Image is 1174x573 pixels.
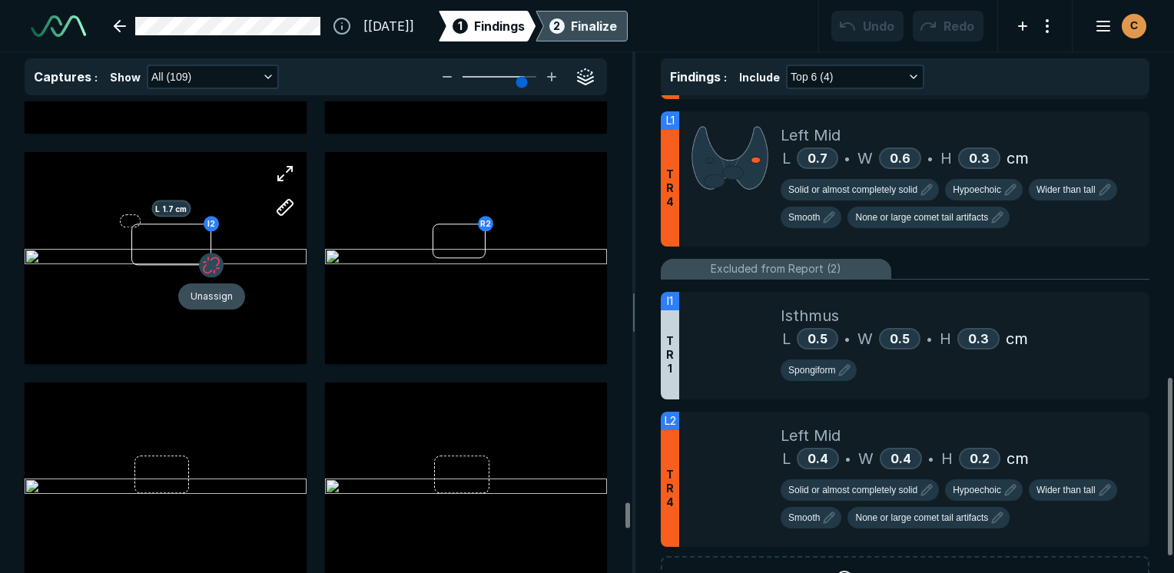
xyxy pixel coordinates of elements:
span: 0.4 [808,451,828,466]
span: Smooth [788,210,820,224]
span: 0.7 [808,151,827,166]
span: 1 [458,18,463,34]
span: • [844,149,850,167]
img: 4twtw4AAAAGSURBVAMAw2ptBTfjhRUAAAAASUVORK5CYII= [691,124,768,192]
span: : [95,71,98,84]
span: Solid or almost completely solid [788,183,917,197]
span: Show [110,69,141,85]
span: cm [1007,447,1029,470]
span: 0.5 [890,331,910,346]
span: Hypoechoic [953,183,1001,197]
span: Findings [670,69,721,84]
span: L [782,327,791,350]
span: Isthmus [781,304,839,327]
span: Wider than tall [1036,483,1096,497]
span: Findings [474,17,525,35]
span: : [724,71,727,84]
span: Wider than tall [1036,183,1096,197]
a: See-Mode Logo [25,9,92,43]
div: 2Finalize [536,11,628,41]
span: 0.4 [890,451,911,466]
span: 0.3 [968,331,989,346]
li: L1TR4Left MidL0.7•W0.6•H0.3cm [661,111,1149,247]
span: • [927,330,932,348]
span: 2 [553,18,560,34]
span: None or large comet tail artifacts [855,210,988,224]
li: Excluded from Report (2) [661,259,1149,280]
span: 0.5 [808,331,827,346]
li: L2TR4Left MidL0.4•W0.4•H0.2cm [661,412,1149,547]
span: 0.2 [970,451,990,466]
span: • [844,330,850,348]
div: avatar-name [1122,14,1146,38]
span: L 1.7 cm [151,200,191,217]
span: W [857,327,873,350]
span: T R 1 [666,334,674,376]
span: T R 4 [666,167,674,209]
span: • [927,149,933,167]
span: • [845,449,851,468]
span: H [940,147,952,170]
span: [[DATE]] [363,17,414,35]
span: T R 4 [666,468,674,509]
div: Finalize [571,17,617,35]
span: L [782,447,791,470]
span: Top 6 (4) [791,68,833,85]
span: cm [1007,147,1029,170]
span: All (109) [151,68,191,85]
span: Smooth [788,511,820,525]
span: L1 [666,112,675,129]
span: L2 [665,412,676,429]
span: Left Mid [781,124,841,147]
span: Left Mid [781,424,841,447]
span: W [858,447,874,470]
li: I1TR1IsthmusL0.5•W0.5•H0.3cm [661,292,1149,399]
span: H [940,327,951,350]
span: W [857,147,873,170]
span: L [782,147,791,170]
button: Redo [913,11,983,41]
span: I1 [667,293,673,310]
span: Hypoechoic [953,483,1001,497]
span: C [1130,18,1138,34]
div: 1Findings [439,11,536,41]
span: • [928,449,934,468]
span: H [941,447,953,470]
span: Include [739,69,780,85]
button: avatar-name [1085,11,1149,41]
span: None or large comet tail artifacts [855,511,988,525]
span: Solid or almost completely solid [788,483,917,497]
span: Excluded from Report (2) [711,260,841,277]
span: Captures [34,69,91,84]
span: 0.3 [969,151,990,166]
button: Undo [831,11,904,41]
span: Spongiform [788,363,835,377]
span: 0.6 [890,151,910,166]
img: See-Mode Logo [31,15,86,37]
span: cm [1006,327,1028,350]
